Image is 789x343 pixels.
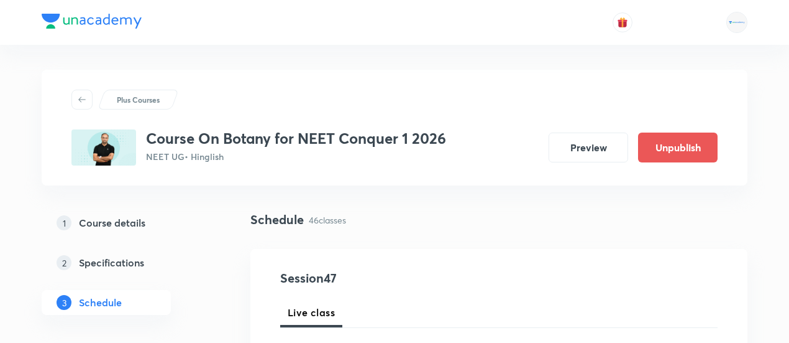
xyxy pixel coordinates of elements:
[117,94,160,105] p: Plus Courses
[57,215,71,230] p: 1
[726,12,747,33] img: Rahul Mishra
[57,295,71,310] p: 3
[71,129,136,166] img: 7BE0F280-5FCE-406F-9E87-856E5F3547ED_plus.png
[613,12,632,32] button: avatar
[638,133,718,162] button: Unpublish
[146,129,446,148] h3: Course On Botany for NEET Conquer 1 2026
[42,14,142,29] img: Company Logo
[309,214,346,227] p: 46 classes
[42,250,211,275] a: 2Specifications
[280,269,507,288] h4: Session 47
[146,150,446,163] p: NEET UG • Hinglish
[250,210,304,229] h4: Schedule
[42,210,211,235] a: 1Course details
[288,305,335,320] span: Live class
[79,215,145,230] h5: Course details
[57,255,71,270] p: 2
[79,295,122,310] h5: Schedule
[549,133,628,162] button: Preview
[42,14,142,32] a: Company Logo
[617,17,628,28] img: avatar
[79,255,144,270] h5: Specifications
